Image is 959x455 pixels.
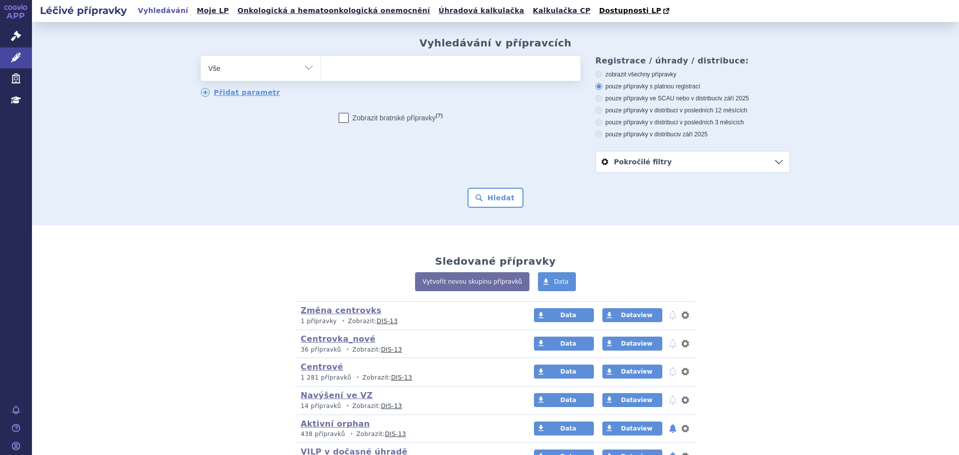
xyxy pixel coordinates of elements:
span: 36 přípravků [301,346,341,353]
a: Dataview [602,393,662,407]
a: Změna centrovks [301,306,382,315]
span: Dataview [621,425,652,432]
a: Úhradová kalkulačka [436,4,527,17]
span: 14 přípravků [301,403,341,410]
button: nastavení [680,366,690,378]
button: notifikace [668,423,678,435]
a: Onkologická a hematoonkologická onemocnění [234,4,433,17]
a: Data [534,365,594,379]
i: • [339,317,348,326]
span: v září 2025 [719,95,749,102]
span: Dataview [621,340,652,347]
button: notifikace [668,309,678,321]
i: • [343,402,352,411]
label: pouze přípravky v distribuci [595,130,790,138]
p: Zobrazit: [301,402,515,411]
a: Dataview [602,308,662,322]
p: Zobrazit: [301,317,515,326]
h2: Vyhledávání v přípravcích [420,37,572,49]
a: Data [538,272,576,291]
a: Vytvořit novou skupinu přípravků [415,272,529,291]
label: pouze přípravky ve SCAU nebo v distribuci [595,94,790,102]
a: Aktivní orphan [301,419,370,429]
a: Dostupnosti LP [596,4,674,18]
i: • [353,374,362,382]
a: Data [534,422,594,436]
label: Zobrazit bratrské přípravky [339,113,443,123]
p: Zobrazit: [301,346,515,354]
label: pouze přípravky v distribuci v posledních 3 měsících [595,118,790,126]
a: Kalkulačka CP [530,4,594,17]
a: Moje LP [194,4,232,17]
a: Dataview [602,422,662,436]
button: nastavení [680,338,690,350]
i: • [347,430,356,439]
label: zobrazit všechny přípravky [595,70,790,78]
h2: Sledované přípravky [435,255,556,267]
h2: Léčivé přípravky [32,3,135,17]
a: DIS-13 [377,318,398,325]
span: Data [560,340,576,347]
a: Vyhledávání [135,4,191,17]
a: Navýšení ve VZ [301,391,373,400]
span: v září 2025 [678,131,707,138]
button: nastavení [680,394,690,406]
span: 1 přípravky [301,318,337,325]
span: Dataview [621,312,652,319]
a: Data [534,337,594,351]
p: Zobrazit: [301,374,515,382]
a: Data [534,393,594,407]
span: Dataview [621,397,652,404]
a: Centrové [301,362,343,372]
button: Hledat [468,188,524,208]
span: Data [554,278,568,285]
a: Dataview [602,365,662,379]
a: DIS-13 [391,374,412,381]
span: Data [560,368,576,375]
span: Data [560,397,576,404]
a: DIS-13 [381,346,402,353]
a: DIS-13 [385,431,406,438]
abbr: (?) [436,112,443,119]
label: pouze přípravky v distribuci v posledních 12 měsících [595,106,790,114]
span: Data [560,425,576,432]
a: DIS-13 [381,403,402,410]
span: Dostupnosti LP [599,6,661,14]
span: 1 281 přípravků [301,374,351,381]
label: pouze přípravky s platnou registrací [595,82,790,90]
a: Dataview [602,337,662,351]
button: nastavení [680,423,690,435]
a: Data [534,308,594,322]
span: 438 přípravků [301,431,345,438]
i: • [343,346,352,354]
span: Data [560,312,576,319]
h3: Registrace / úhrady / distribuce: [595,56,790,65]
a: Přidat parametr [201,88,280,97]
button: nastavení [680,309,690,321]
button: notifikace [668,338,678,350]
button: notifikace [668,366,678,378]
a: Pokročilé filtry [596,151,790,172]
button: notifikace [668,394,678,406]
a: Centrovka_nové [301,334,376,344]
span: Dataview [621,368,652,375]
p: Zobrazit: [301,430,515,439]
